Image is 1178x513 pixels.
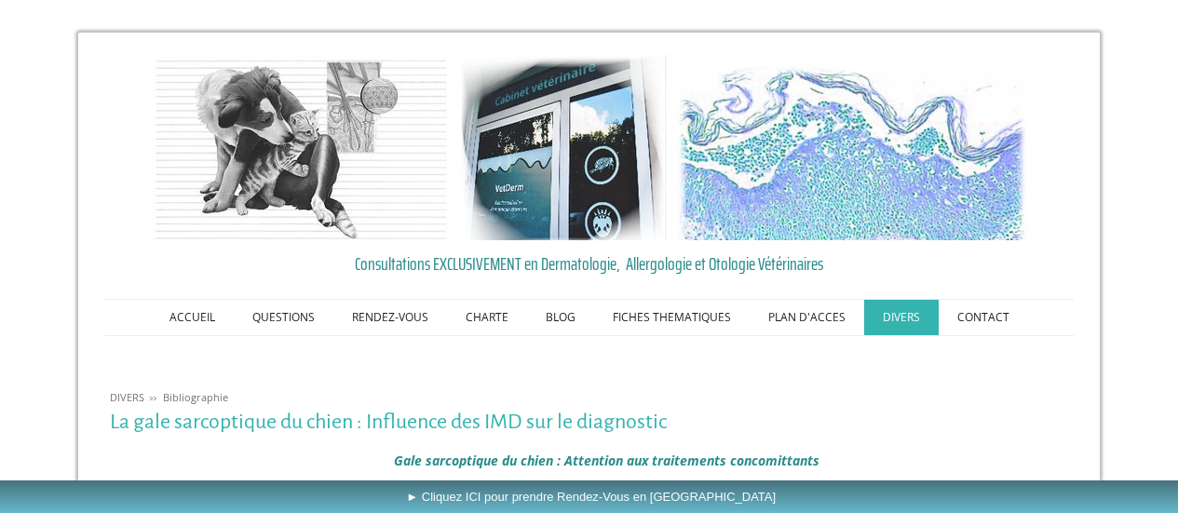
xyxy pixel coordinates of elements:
[447,300,527,335] a: CHARTE
[110,390,144,404] span: DIVERS
[110,250,1069,277] a: Consultations EXCLUSIVEMENT en Dermatologie, Allergologie et Otologie Vétérinaires
[939,300,1028,335] a: CONTACT
[750,300,864,335] a: PLAN D'ACCES
[158,390,233,404] a: Bibliographie
[163,390,228,404] span: Bibliographie
[105,390,149,404] a: DIVERS
[594,300,750,335] a: FICHES THEMATIQUES
[527,300,594,335] a: BLOG
[110,411,820,434] h1: La gale sarcoptique du chien : Influence des IMD sur le diagnostic
[864,300,939,335] a: DIVERS
[151,300,234,335] a: ACCUEIL
[234,300,333,335] a: QUESTIONS
[333,300,447,335] a: RENDEZ-VOUS
[394,452,819,469] span: Gale sarcoptique du chien : Attention aux traitements concomittants
[406,490,776,504] span: ► Cliquez ICI pour prendre Rendez-Vous en [GEOGRAPHIC_DATA]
